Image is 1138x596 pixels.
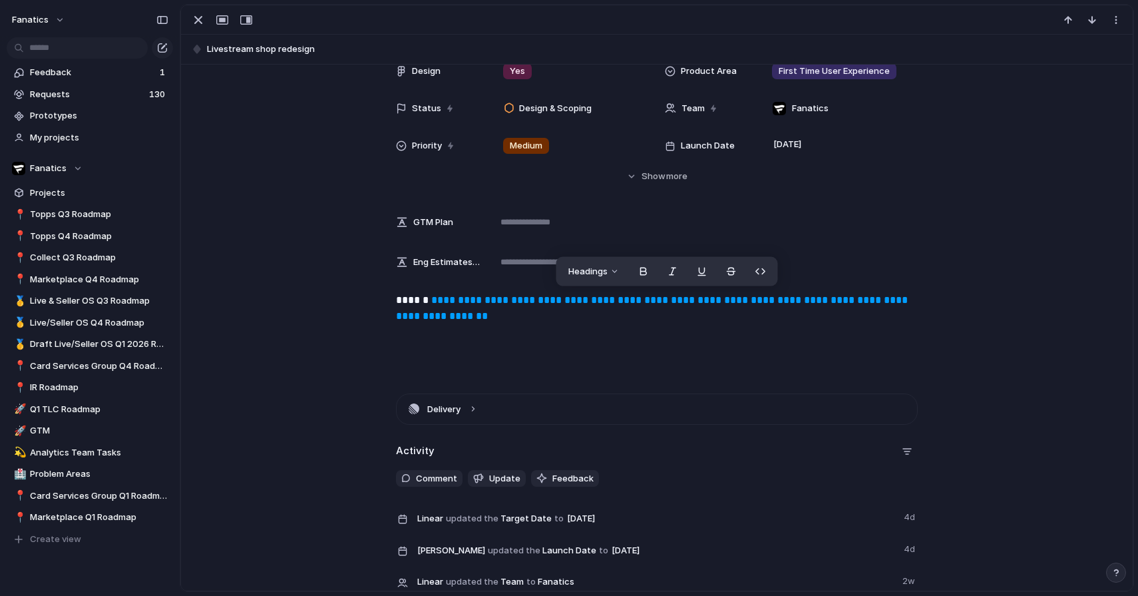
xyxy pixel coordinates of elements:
[30,208,168,221] span: Topps Q3 Roadmap
[564,511,599,527] span: [DATE]
[14,380,23,396] div: 📍
[7,529,173,549] button: Create view
[538,575,574,589] span: Fanatics
[12,13,49,27] span: fanatics
[904,540,918,556] span: 4d
[30,381,168,394] span: IR Roadmap
[14,510,23,525] div: 📍
[396,444,435,459] h2: Activity
[30,511,168,524] span: Marketplace Q1 Roadmap
[681,102,705,115] span: Team
[12,446,25,459] button: 💫
[14,207,23,222] div: 📍
[12,251,25,264] button: 📍
[12,208,25,221] button: 📍
[7,421,173,441] div: 🚀GTM
[12,338,25,351] button: 🥇
[160,66,168,79] span: 1
[30,467,168,481] span: Problem Areas
[7,106,173,126] a: Prototypes
[12,467,25,481] button: 🏥
[7,63,173,83] a: Feedback1
[12,489,25,503] button: 📍
[412,139,442,152] span: Priority
[14,294,23,309] div: 🥇
[902,572,918,588] span: 2w
[416,472,457,485] span: Comment
[7,204,173,224] a: 📍Topps Q3 Roadmap
[14,424,23,439] div: 🚀
[413,256,481,269] span: Eng Estimates (B/iOs/A/W) in Cycles
[7,356,173,376] a: 📍Card Services Group Q4 Roadmap
[14,272,23,287] div: 📍
[7,313,173,333] a: 🥇Live/Seller OS Q4 Roadmap
[12,511,25,524] button: 📍
[7,291,173,311] a: 🥇Live & Seller OS Q3 Roadmap
[468,470,526,487] button: Update
[30,109,168,123] span: Prototypes
[30,162,67,175] span: Fanatics
[770,137,805,152] span: [DATE]
[14,402,23,417] div: 🚀
[599,544,608,557] span: to
[12,273,25,286] button: 📍
[417,572,894,591] span: Team
[7,183,173,203] a: Projects
[30,131,168,145] span: My projects
[12,360,25,373] button: 📍
[552,472,594,485] span: Feedback
[413,216,453,229] span: GTM Plan
[14,337,23,352] div: 🥇
[7,248,173,268] a: 📍Collect Q3 Roadmap
[7,400,173,420] a: 🚀Q1 TLC Roadmap
[7,464,173,484] a: 🏥Problem Areas
[187,39,1127,60] button: Livestream shop redesign
[417,508,896,528] span: Target Date
[397,394,917,424] button: Delivery
[396,470,463,487] button: Comment
[30,230,168,243] span: Topps Q4 Roadmap
[7,128,173,148] a: My projects
[30,294,168,308] span: Live & Seller OS Q3 Roadmap
[7,443,173,463] a: 💫Analytics Team Tasks
[12,424,25,438] button: 🚀
[7,85,173,105] a: Requests130
[7,158,173,178] button: Fanatics
[6,9,72,31] button: fanatics
[554,512,564,525] span: to
[417,540,896,560] span: Launch Date
[560,261,628,282] button: Headings
[7,270,173,290] a: 📍Marketplace Q4 Roadmap
[412,102,441,115] span: Status
[446,575,498,589] span: updated the
[7,378,173,398] div: 📍IR Roadmap
[7,486,173,506] a: 📍Card Services Group Q1 Roadmap
[14,358,23,374] div: 📍
[14,467,23,482] div: 🏥
[30,489,168,503] span: Card Services Group Q1 Roadmap
[446,512,498,525] span: updated the
[12,381,25,394] button: 📍
[7,334,173,354] a: 🥇Draft Live/Seller OS Q1 2026 Roadmap
[30,186,168,200] span: Projects
[30,338,168,351] span: Draft Live/Seller OS Q1 2026 Roadmap
[568,265,608,278] span: Headings
[14,228,23,244] div: 📍
[396,164,918,188] button: Showmore
[30,316,168,330] span: Live/Seller OS Q4 Roadmap
[642,170,665,183] span: Show
[7,226,173,246] div: 📍Topps Q4 Roadmap
[510,139,542,152] span: Medium
[681,65,737,78] span: Product Area
[412,65,441,78] span: Design
[30,251,168,264] span: Collect Q3 Roadmap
